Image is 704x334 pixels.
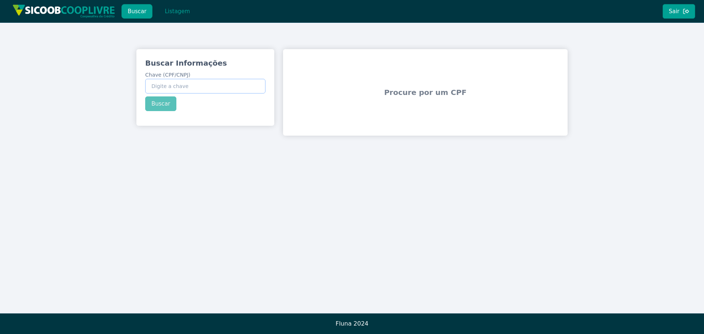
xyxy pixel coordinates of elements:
img: img/sicoob_cooplivre.png [12,4,115,18]
input: Chave (CPF/CNPJ) [145,79,265,93]
button: Listagem [158,4,196,19]
button: Sair [663,4,695,19]
span: Fluna 2024 [335,320,368,327]
span: Procure por um CPF [286,70,565,115]
button: Buscar [121,4,153,19]
h3: Buscar Informações [145,58,265,68]
span: Chave (CPF/CNPJ) [145,72,190,78]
